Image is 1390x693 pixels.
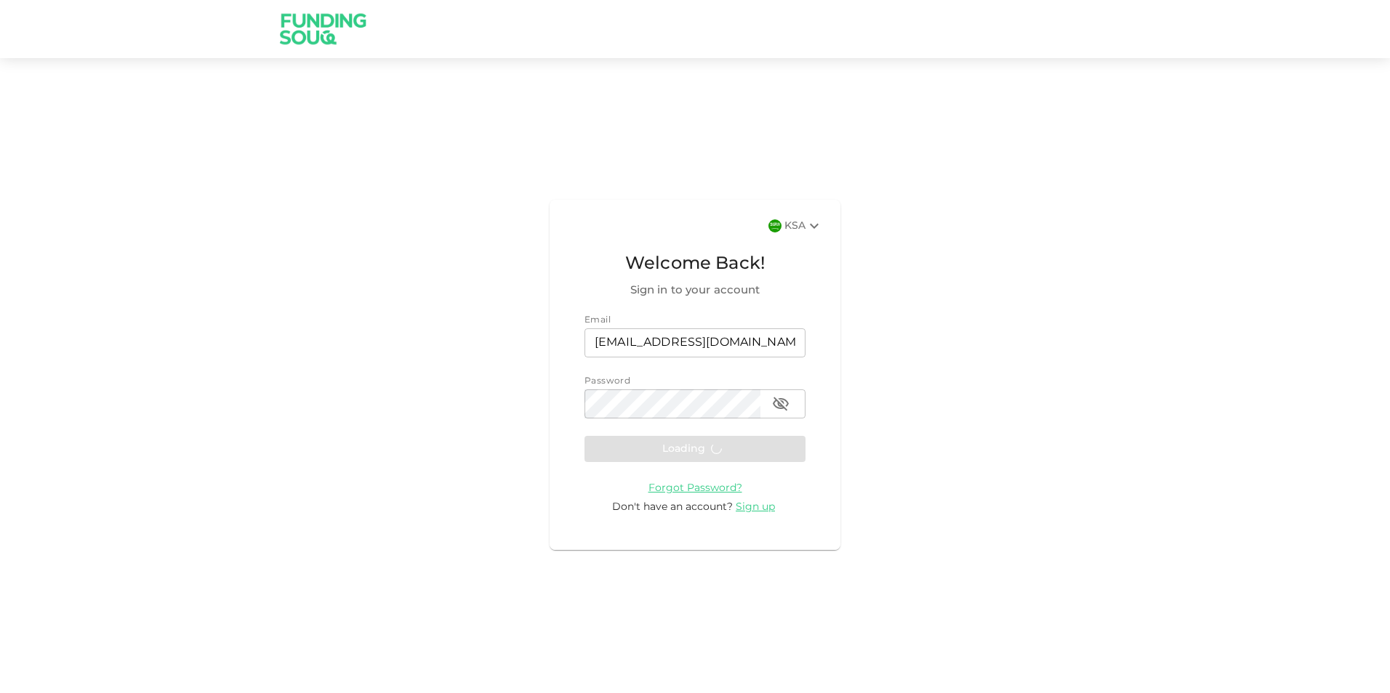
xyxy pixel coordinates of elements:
span: Sign up [736,502,775,512]
input: password [584,389,760,418]
span: Don't have an account? [612,502,733,512]
input: email [584,328,806,357]
img: flag-sa.b9a346574cdc8950dd34b50780441f57.svg [768,219,782,232]
span: Email [584,316,611,325]
span: Welcome Back! [584,251,806,278]
a: Forgot Password? [648,482,742,493]
span: Sign in to your account [584,282,806,299]
span: Password [584,377,630,386]
div: KSA [784,217,823,235]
